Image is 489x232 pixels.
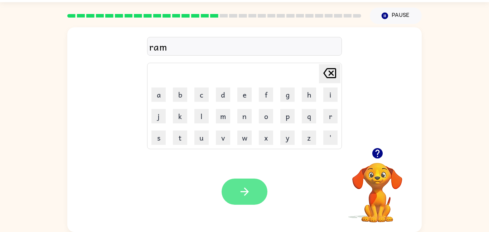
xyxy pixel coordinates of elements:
button: t [173,131,187,145]
button: s [151,131,166,145]
button: g [280,87,295,102]
button: a [151,87,166,102]
video: Your browser must support playing .mp4 files to use Literably. Please try using another browser. [342,152,413,223]
button: h [302,87,316,102]
button: o [259,109,273,123]
button: f [259,87,273,102]
button: j [151,109,166,123]
button: x [259,131,273,145]
button: Pause [370,8,422,24]
button: v [216,131,230,145]
button: e [237,87,252,102]
button: y [280,131,295,145]
button: u [194,131,209,145]
button: n [237,109,252,123]
button: b [173,87,187,102]
button: i [323,87,338,102]
button: p [280,109,295,123]
button: w [237,131,252,145]
button: d [216,87,230,102]
button: z [302,131,316,145]
button: l [194,109,209,123]
button: m [216,109,230,123]
div: ram [149,39,340,54]
button: c [194,87,209,102]
button: r [323,109,338,123]
button: ' [323,131,338,145]
button: k [173,109,187,123]
button: q [302,109,316,123]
